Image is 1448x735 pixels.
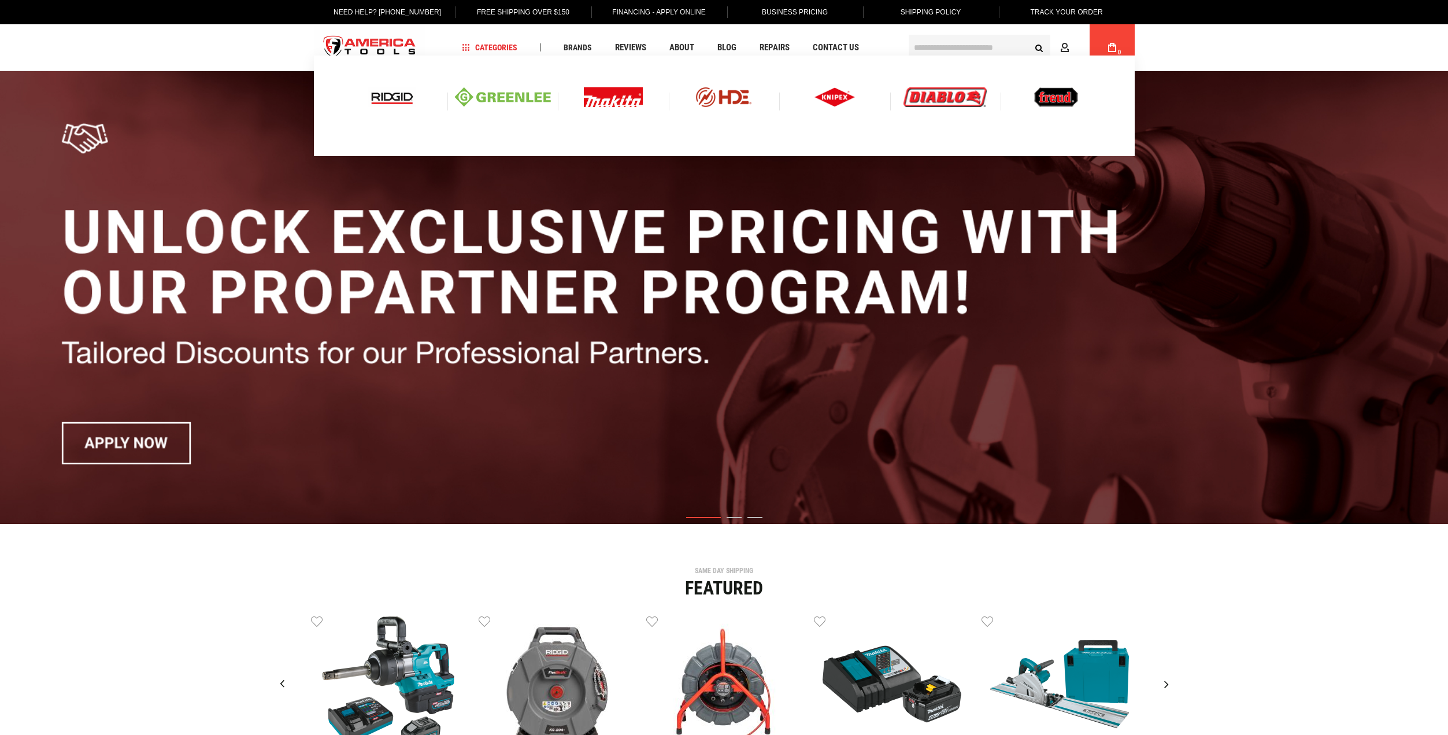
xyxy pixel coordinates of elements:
[901,8,961,16] span: Shipping Policy
[268,670,297,699] div: Previous slide
[903,87,987,107] img: Diablo logo
[664,40,699,56] a: About
[311,567,1138,574] div: SAME DAY SHIPPING
[808,40,864,56] a: Contact Us
[558,40,597,56] a: Brands
[813,43,859,52] span: Contact Us
[610,40,651,56] a: Reviews
[814,87,855,107] img: Knipex logo
[669,43,694,52] span: About
[754,40,795,56] a: Repairs
[760,43,790,52] span: Repairs
[712,40,742,56] a: Blog
[368,87,416,107] img: Ridgid logo
[455,87,551,107] img: Greenlee logo
[314,26,426,69] img: America Tools
[462,43,517,51] span: Categories
[1118,49,1121,56] span: 0
[564,43,592,51] span: Brands
[1034,87,1078,107] img: Freud logo
[615,43,646,52] span: Reviews
[314,26,426,69] a: store logo
[717,43,736,52] span: Blog
[1152,670,1181,699] div: Next slide
[584,87,643,107] img: Makita Logo
[457,40,523,56] a: Categories
[1028,36,1050,58] button: Search
[311,579,1138,597] div: Featured
[676,87,772,107] img: HDE logo
[1101,24,1123,71] a: 0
